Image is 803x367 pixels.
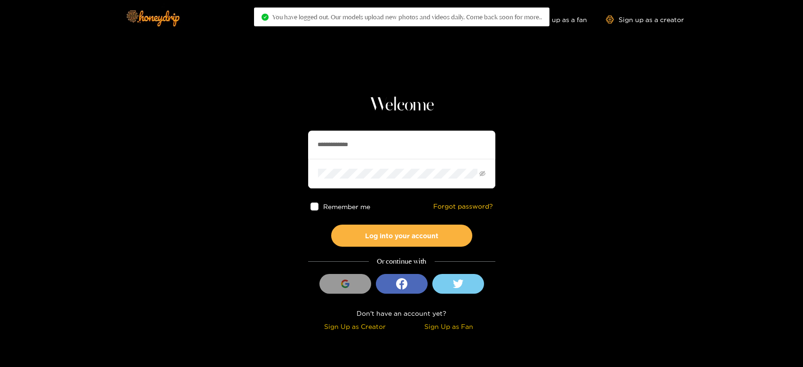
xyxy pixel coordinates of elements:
h1: Welcome [308,94,495,117]
a: Forgot password? [433,203,493,211]
span: You have logged out. Our models upload new photos and videos daily. Come back soon for more.. [272,13,542,21]
div: Don't have an account yet? [308,308,495,319]
div: Sign Up as Creator [310,321,399,332]
span: eye-invisible [479,171,485,177]
span: check-circle [262,14,269,21]
a: Sign up as a creator [606,16,684,23]
div: Or continue with [308,256,495,267]
a: Sign up as a fan [523,16,587,23]
div: Sign Up as Fan [404,321,493,332]
span: Remember me [323,203,370,210]
button: Log into your account [331,225,472,247]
